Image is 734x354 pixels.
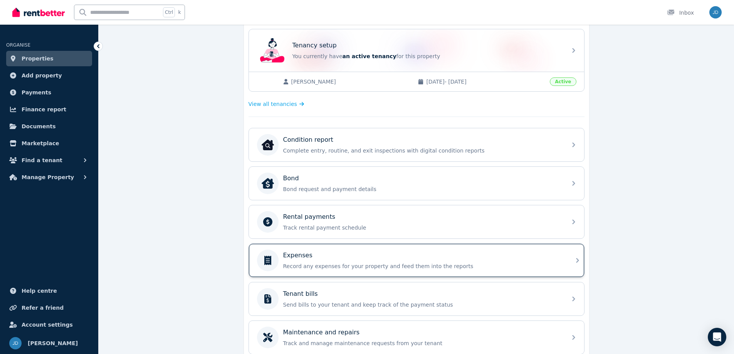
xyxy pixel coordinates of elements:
span: [DATE] - [DATE] [426,78,545,86]
span: Payments [22,88,51,97]
button: Manage Property [6,169,92,185]
img: John Davies [9,337,22,349]
a: Documents [6,119,92,134]
a: Tenant billsSend bills to your tenant and keep track of the payment status [249,282,584,315]
a: Marketplace [6,136,92,151]
a: BondBondBond request and payment details [249,167,584,200]
p: Maintenance and repairs [283,328,360,337]
a: Refer a friend [6,300,92,315]
span: [PERSON_NAME] [28,339,78,348]
span: Marketplace [22,139,59,148]
span: Refer a friend [22,303,64,312]
span: Ctrl [163,7,175,17]
p: Track and manage maintenance requests from your tenant [283,339,562,347]
span: View all tenancies [249,100,297,108]
p: You currently have for this property [292,52,562,60]
span: Manage Property [22,173,74,182]
div: Inbox [667,9,694,17]
span: k [178,9,181,15]
span: Help centre [22,286,57,295]
a: Finance report [6,102,92,117]
a: View all tenancies [249,100,304,108]
a: Add property [6,68,92,83]
p: Rental payments [283,212,336,221]
button: Find a tenant [6,153,92,168]
a: Condition reportCondition reportComplete entry, routine, and exit inspections with digital condit... [249,128,584,161]
p: Track rental payment schedule [283,224,562,232]
img: RentBetter [12,7,65,18]
p: Expenses [283,251,312,260]
img: Tenancy setup [260,38,285,63]
span: Active [550,77,576,86]
p: Tenancy setup [292,41,337,50]
a: Maintenance and repairsTrack and manage maintenance requests from your tenant [249,321,584,354]
a: Rental paymentsTrack rental payment schedule [249,205,584,238]
a: Account settings [6,317,92,332]
p: Send bills to your tenant and keep track of the payment status [283,301,562,309]
span: ORGANISE [6,42,30,48]
p: Condition report [283,135,333,144]
p: Complete entry, routine, and exit inspections with digital condition reports [283,147,562,154]
img: Bond [262,177,274,190]
span: Add property [22,71,62,80]
p: Bond request and payment details [283,185,562,193]
a: Payments [6,85,92,100]
img: John Davies [709,6,722,18]
p: Tenant bills [283,289,318,299]
span: Finance report [22,105,66,114]
img: Condition report [262,139,274,151]
a: Properties [6,51,92,66]
a: Tenancy setupTenancy setupYou currently havean active tenancyfor this property [249,29,584,72]
p: Record any expenses for your property and feed them into the reports [283,262,562,270]
span: Account settings [22,320,73,329]
span: Find a tenant [22,156,62,165]
span: Documents [22,122,56,131]
span: [PERSON_NAME] [291,78,410,86]
p: Bond [283,174,299,183]
div: Open Intercom Messenger [708,328,726,346]
span: an active tenancy [343,53,396,59]
a: Help centre [6,283,92,299]
a: ExpensesRecord any expenses for your property and feed them into the reports [249,244,584,277]
span: Properties [22,54,54,63]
